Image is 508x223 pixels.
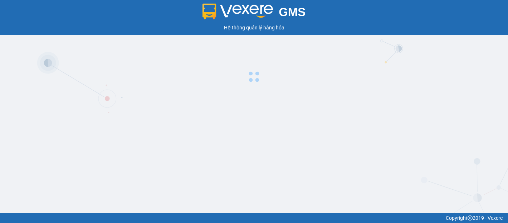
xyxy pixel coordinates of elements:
[2,24,506,32] div: Hệ thống quản lý hàng hóa
[202,11,306,16] a: GMS
[468,215,473,220] span: copyright
[279,5,306,19] span: GMS
[202,4,273,19] img: logo 2
[5,214,503,222] div: Copyright 2019 - Vexere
